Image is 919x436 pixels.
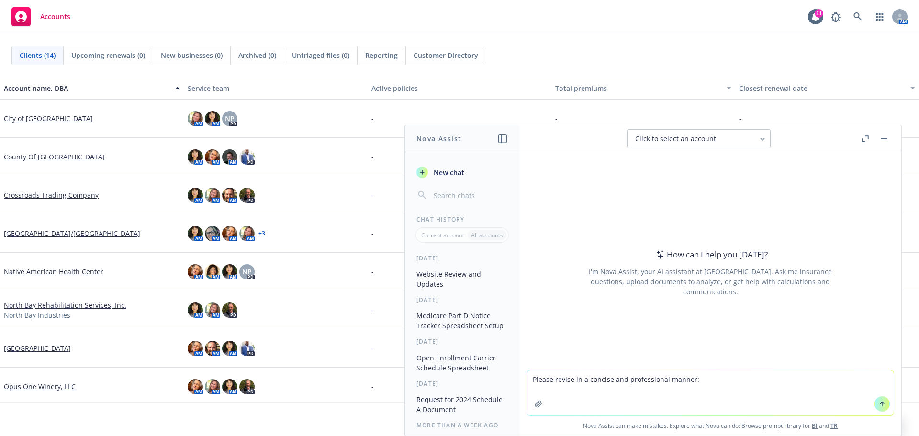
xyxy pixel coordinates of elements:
[4,190,99,200] a: Crossroads Trading Company
[239,379,255,394] img: photo
[222,302,237,318] img: photo
[371,113,374,123] span: -
[4,343,71,353] a: [GEOGRAPHIC_DATA]
[739,83,905,93] div: Closest renewal date
[188,111,203,126] img: photo
[826,7,845,26] a: Report a Bug
[205,226,220,241] img: photo
[421,231,464,239] p: Current account
[405,215,519,224] div: Chat History
[413,266,512,292] button: Website Review and Updates
[188,302,203,318] img: photo
[205,341,220,356] img: photo
[205,379,220,394] img: photo
[188,341,203,356] img: photo
[239,226,255,241] img: photo
[371,190,374,200] span: -
[413,391,512,417] button: Request for 2024 Schedule A Document
[371,267,374,277] span: -
[205,111,220,126] img: photo
[555,83,721,93] div: Total premiums
[523,416,897,436] span: Nova Assist can make mistakes. Explore what Nova can do: Browse prompt library for and
[870,7,889,26] a: Switch app
[4,300,126,310] a: North Bay Rehabilitation Services, Inc.
[830,422,838,430] a: TR
[635,134,716,144] span: Click to select an account
[527,370,894,415] textarea: Please revise in a concise and professional manner:
[371,83,548,93] div: Active policies
[205,302,220,318] img: photo
[414,50,478,60] span: Customer Directory
[188,149,203,165] img: photo
[238,50,276,60] span: Archived (0)
[188,83,364,93] div: Service team
[4,152,105,162] a: County Of [GEOGRAPHIC_DATA]
[551,77,735,100] button: Total premiums
[222,341,237,356] img: photo
[416,134,461,144] h1: Nova Assist
[405,380,519,388] div: [DATE]
[242,267,252,277] span: NP
[239,341,255,356] img: photo
[205,149,220,165] img: photo
[812,422,818,430] a: BI
[188,226,203,241] img: photo
[365,50,398,60] span: Reporting
[188,264,203,279] img: photo
[239,188,255,203] img: photo
[222,264,237,279] img: photo
[413,350,512,376] button: Open Enrollment Carrier Schedule Spreadsheet
[222,188,237,203] img: photo
[555,113,558,123] span: -
[405,337,519,346] div: [DATE]
[161,50,223,60] span: New businesses (0)
[8,3,74,30] a: Accounts
[413,308,512,334] button: Medicare Part D Notice Tracker Spreadsheet Setup
[432,168,464,178] span: New chat
[627,129,771,148] button: Click to select an account
[735,77,919,100] button: Closest renewal date
[371,152,374,162] span: -
[371,343,374,353] span: -
[292,50,349,60] span: Untriaged files (0)
[653,248,768,261] div: How can I help you [DATE]?
[258,231,265,236] a: + 3
[405,254,519,262] div: [DATE]
[4,83,169,93] div: Account name, DBA
[4,267,103,277] a: Native American Health Center
[188,188,203,203] img: photo
[739,113,741,123] span: -
[368,77,551,100] button: Active policies
[371,305,374,315] span: -
[184,77,368,100] button: Service team
[405,421,519,429] div: More than a week ago
[71,50,145,60] span: Upcoming renewals (0)
[4,381,76,391] a: Opus One Winery, LLC
[222,226,237,241] img: photo
[4,228,140,238] a: [GEOGRAPHIC_DATA]/[GEOGRAPHIC_DATA]
[371,381,374,391] span: -
[471,231,503,239] p: All accounts
[20,50,56,60] span: Clients (14)
[188,379,203,394] img: photo
[205,188,220,203] img: photo
[432,189,508,202] input: Search chats
[405,296,519,304] div: [DATE]
[222,149,237,165] img: photo
[205,264,220,279] img: photo
[4,310,70,320] span: North Bay Industries
[576,267,845,297] div: I'm Nova Assist, your AI assistant at [GEOGRAPHIC_DATA]. Ask me insurance questions, upload docum...
[222,379,237,394] img: photo
[225,113,235,123] span: NP
[413,164,512,181] button: New chat
[4,113,93,123] a: City of [GEOGRAPHIC_DATA]
[371,228,374,238] span: -
[815,9,823,18] div: 11
[848,7,867,26] a: Search
[239,149,255,165] img: photo
[40,13,70,21] span: Accounts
